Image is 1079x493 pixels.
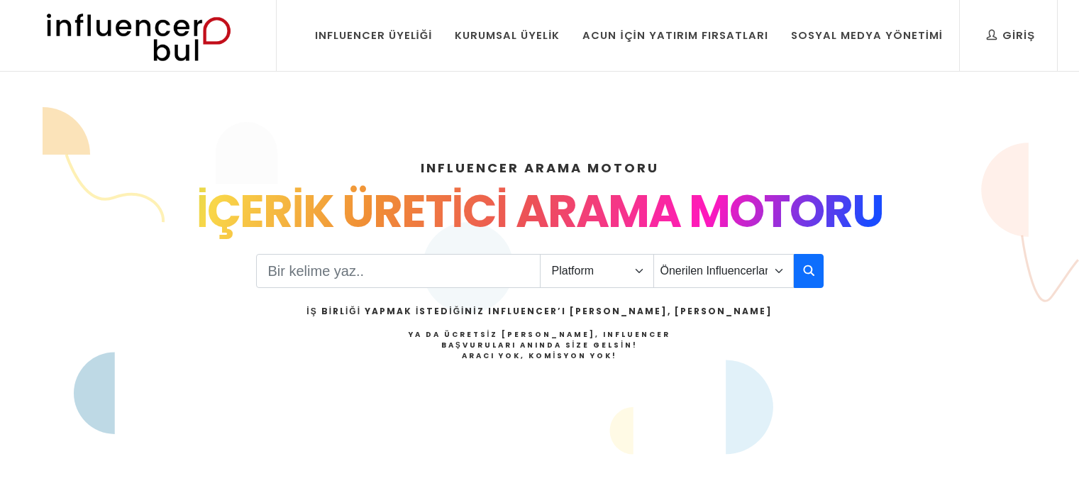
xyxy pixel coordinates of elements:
div: Influencer Üyeliği [315,28,433,43]
div: Giriş [987,28,1035,43]
h2: İş Birliği Yapmak İstediğiniz Influencer’ı [PERSON_NAME], [PERSON_NAME] [306,305,772,318]
div: Sosyal Medya Yönetimi [791,28,943,43]
input: Search [256,254,541,288]
div: İÇERİK ÜRETİCİ ARAMA MOTORU [80,177,1000,245]
h4: Ya da Ücretsiz [PERSON_NAME], Influencer Başvuruları Anında Size Gelsin! [306,329,772,361]
h4: INFLUENCER ARAMA MOTORU [80,158,1000,177]
div: Acun İçin Yatırım Fırsatları [582,28,768,43]
strong: Aracı Yok, Komisyon Yok! [462,350,618,361]
div: Kurumsal Üyelik [455,28,560,43]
